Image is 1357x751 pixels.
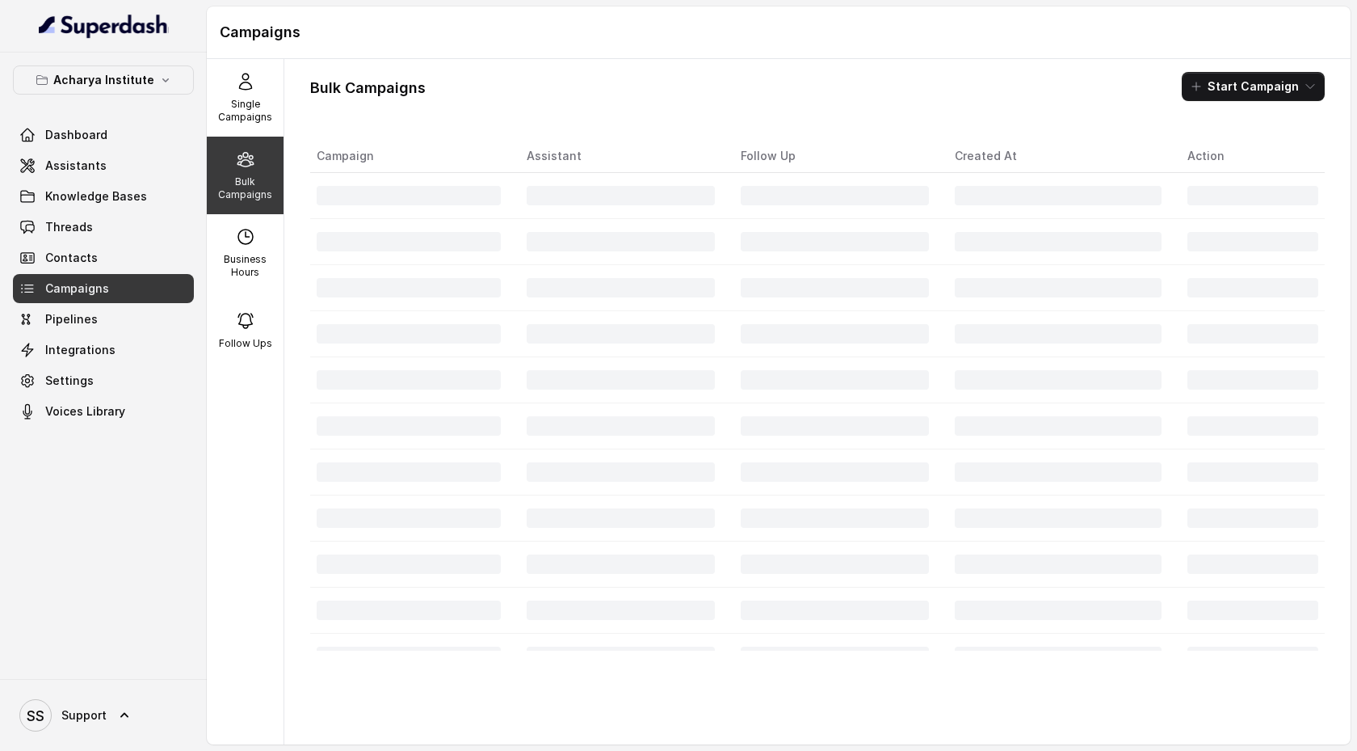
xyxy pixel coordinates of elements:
[728,140,942,173] th: Follow Up
[45,373,94,389] span: Settings
[45,281,109,297] span: Campaigns
[45,188,147,205] span: Knowledge Bases
[213,175,277,201] p: Bulk Campaigns
[45,127,107,143] span: Dashboard
[45,158,107,174] span: Assistants
[13,305,194,334] a: Pipelines
[27,707,44,724] text: SS
[53,70,154,90] p: Acharya Institute
[13,693,194,738] a: Support
[39,13,169,39] img: light.svg
[45,250,98,266] span: Contacts
[310,75,426,101] h1: Bulk Campaigns
[942,140,1175,173] th: Created At
[220,19,1338,45] h1: Campaigns
[310,140,514,173] th: Campaign
[1182,72,1325,101] button: Start Campaign
[213,253,277,279] p: Business Hours
[45,311,98,327] span: Pipelines
[13,151,194,180] a: Assistants
[13,335,194,365] a: Integrations
[219,337,272,350] p: Follow Ups
[213,98,277,124] p: Single Campaigns
[13,366,194,395] a: Settings
[13,213,194,242] a: Threads
[13,120,194,150] a: Dashboard
[13,243,194,272] a: Contacts
[13,274,194,303] a: Campaigns
[45,403,125,420] span: Voices Library
[45,342,116,358] span: Integrations
[13,397,194,426] a: Voices Library
[61,707,107,724] span: Support
[45,219,93,235] span: Threads
[514,140,728,173] th: Assistant
[1174,140,1325,173] th: Action
[13,65,194,95] button: Acharya Institute
[13,182,194,211] a: Knowledge Bases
